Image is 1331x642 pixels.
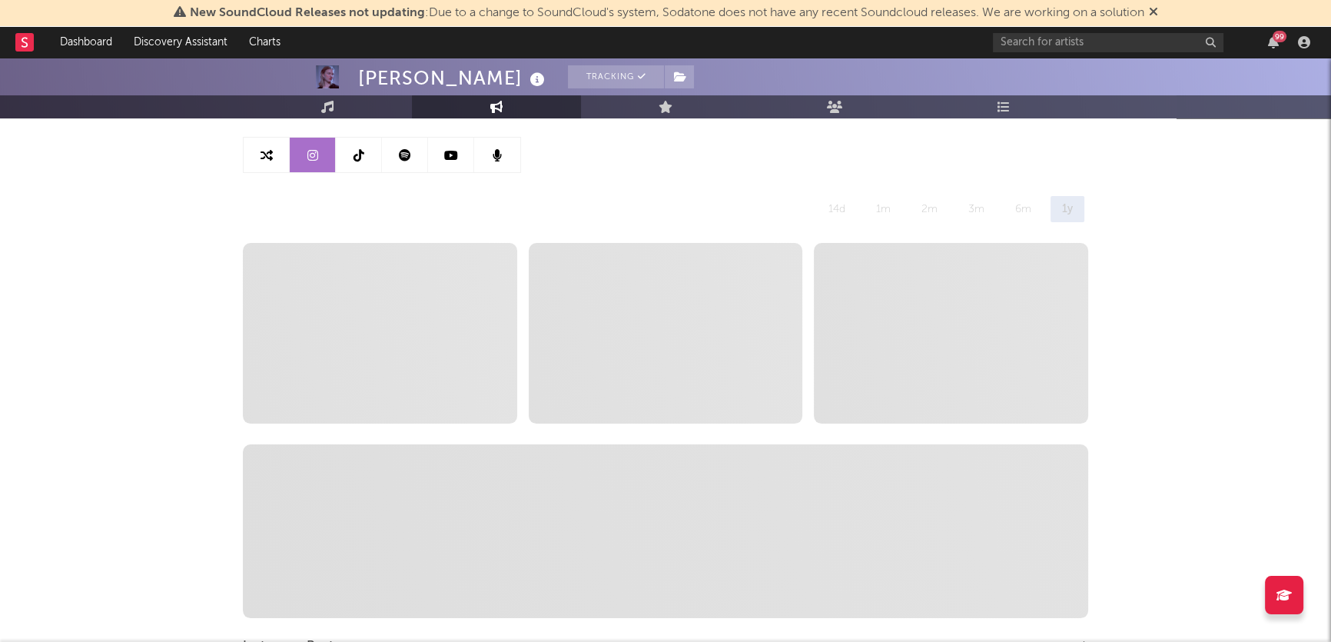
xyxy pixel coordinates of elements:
[1268,36,1279,48] button: 99
[123,27,238,58] a: Discovery Assistant
[49,27,123,58] a: Dashboard
[1149,7,1158,19] span: Dismiss
[190,7,1144,19] span: : Due to a change to SoundCloud's system, Sodatone does not have any recent Soundcloud releases. ...
[358,65,549,91] div: [PERSON_NAME]
[190,7,425,19] span: New SoundCloud Releases not updating
[910,196,949,222] div: 2m
[817,196,857,222] div: 14d
[568,65,664,88] button: Tracking
[993,33,1223,52] input: Search for artists
[865,196,902,222] div: 1m
[957,196,996,222] div: 3m
[1273,31,1286,42] div: 99
[1004,196,1043,222] div: 6m
[238,27,291,58] a: Charts
[1051,196,1084,222] div: 1y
